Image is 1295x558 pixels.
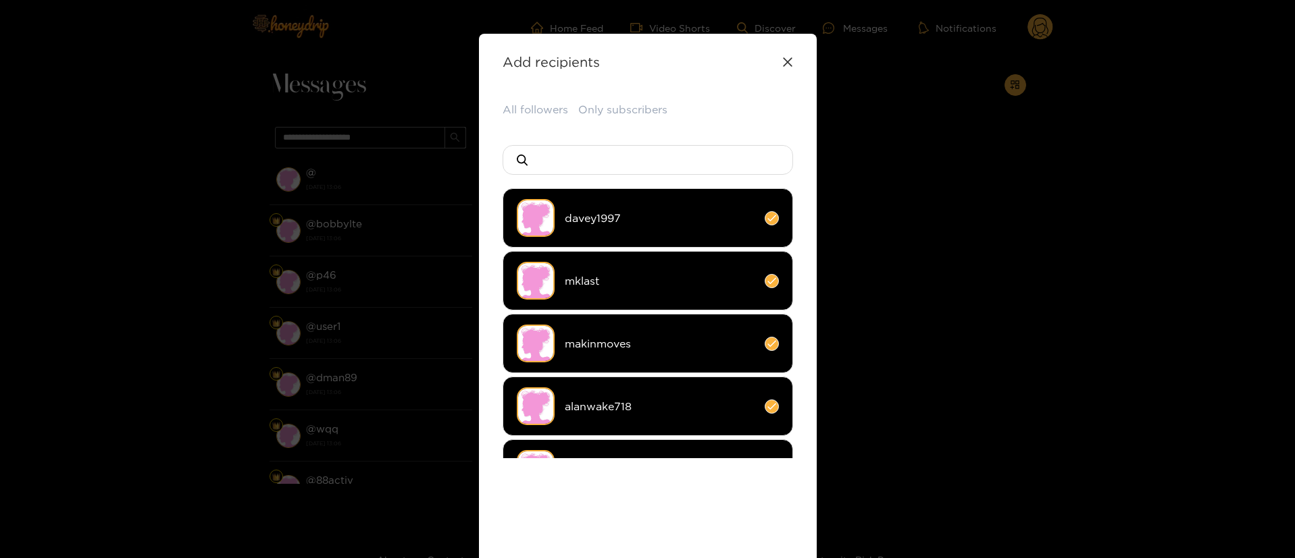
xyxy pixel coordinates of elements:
[503,102,568,117] button: All followers
[517,450,555,488] img: no-avatar.png
[565,211,755,226] span: davey1997
[517,262,555,300] img: no-avatar.png
[565,399,755,414] span: alanwake718
[565,273,755,289] span: mklast
[517,199,555,237] img: no-avatar.png
[517,325,555,362] img: no-avatar.png
[503,54,600,69] strong: Add recipients
[517,387,555,425] img: no-avatar.png
[565,336,755,352] span: makinmoves
[578,102,667,117] button: Only subscribers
